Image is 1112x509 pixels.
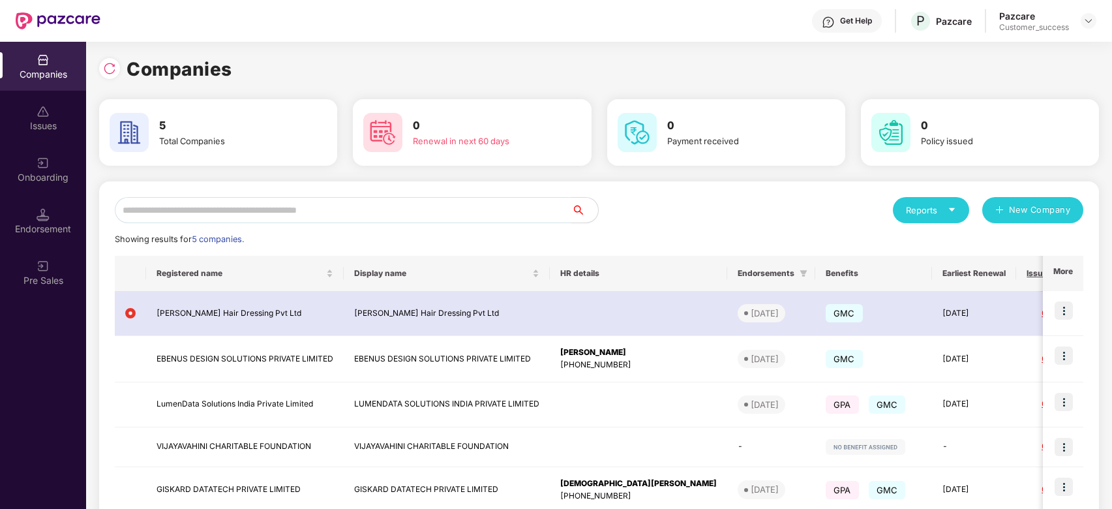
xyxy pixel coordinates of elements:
span: GMC [826,304,863,322]
div: [PERSON_NAME] [560,347,717,359]
img: svg+xml;base64,PHN2ZyBpZD0iQ29tcGFuaWVzIiB4bWxucz0iaHR0cDovL3d3dy53My5vcmcvMjAwMC9zdmciIHdpZHRoPS... [37,54,50,67]
div: Payment received [667,134,809,147]
img: svg+xml;base64,PHN2ZyBpZD0iSGVscC0zMngzMiIgeG1sbnM9Imh0dHA6Ly93d3cudzMub3JnLzIwMDAvc3ZnIiB3aWR0aD... [822,16,835,29]
img: svg+xml;base64,PHN2ZyB4bWxucz0iaHR0cDovL3d3dy53My5vcmcvMjAwMC9zdmciIHdpZHRoPSI2MCIgaGVpZ2h0PSI2MC... [110,113,149,152]
th: More [1043,256,1083,291]
div: [DATE] [751,352,779,365]
span: plus [995,206,1004,216]
img: svg+xml;base64,PHN2ZyBpZD0iUmVsb2FkLTMyeDMyIiB4bWxucz0iaHR0cDovL3d3dy53My5vcmcvMjAwMC9zdmciIHdpZH... [103,62,116,75]
div: Customer_success [999,22,1069,33]
span: Endorsements [738,268,794,279]
img: icon [1055,393,1073,411]
img: svg+xml;base64,PHN2ZyB3aWR0aD0iMjAiIGhlaWdodD0iMjAiIHZpZXdCb3g9IjAgMCAyMCAyMCIgZmlsbD0ibm9uZSIgeG... [37,260,50,273]
button: plusNew Company [982,197,1083,223]
div: 0 [1027,307,1062,320]
span: 5 companies. [192,234,244,244]
div: [DATE] [751,398,779,411]
td: [PERSON_NAME] Hair Dressing Pvt Ltd [344,291,550,336]
div: [DEMOGRAPHIC_DATA][PERSON_NAME] [560,478,717,490]
span: GPA [826,481,859,499]
td: [DATE] [932,382,1016,427]
span: Showing results for [115,234,244,244]
div: [DATE] [751,483,779,496]
div: 0 [1027,484,1062,496]
div: Policy issued [921,134,1062,147]
td: EBENUS DESIGN SOLUTIONS PRIVATE LIMITED [344,336,550,382]
span: Display name [354,268,530,279]
span: GMC [869,395,906,414]
img: svg+xml;base64,PHN2ZyB4bWxucz0iaHR0cDovL3d3dy53My5vcmcvMjAwMC9zdmciIHdpZHRoPSI2MCIgaGVpZ2h0PSI2MC... [618,113,657,152]
span: Issues [1027,268,1052,279]
div: 0 [1027,440,1062,453]
th: Benefits [815,256,932,291]
img: svg+xml;base64,PHN2ZyB3aWR0aD0iMTQuNSIgaGVpZ2h0PSIxNC41IiB2aWV3Qm94PSIwIDAgMTYgMTYiIGZpbGw9Im5vbm... [37,208,50,221]
img: svg+xml;base64,PHN2ZyBpZD0iRHJvcGRvd24tMzJ4MzIiIHhtbG5zPSJodHRwOi8vd3d3LnczLm9yZy8yMDAwL3N2ZyIgd2... [1083,16,1094,26]
th: Display name [344,256,550,291]
th: Earliest Renewal [932,256,1016,291]
h3: 0 [413,117,554,134]
td: LumenData Solutions India Private Limited [146,382,344,427]
button: search [571,197,599,223]
div: Pazcare [999,10,1069,22]
img: icon [1055,301,1073,320]
td: [PERSON_NAME] Hair Dressing Pvt Ltd [146,291,344,336]
span: GPA [826,395,859,414]
td: - [727,427,815,467]
div: Renewal in next 60 days [413,134,554,147]
img: icon [1055,478,1073,496]
span: Registered name [157,268,323,279]
span: filter [797,266,810,281]
div: Total Companies [159,134,301,147]
h3: 0 [921,117,1062,134]
span: New Company [1009,204,1071,217]
img: svg+xml;base64,PHN2ZyB4bWxucz0iaHR0cDovL3d3dy53My5vcmcvMjAwMC9zdmciIHdpZHRoPSIxMjIiIGhlaWdodD0iMj... [826,439,905,455]
td: [DATE] [932,291,1016,336]
div: Get Help [840,16,872,26]
h3: 0 [667,117,809,134]
div: Pazcare [936,15,972,27]
img: svg+xml;base64,PHN2ZyB4bWxucz0iaHR0cDovL3d3dy53My5vcmcvMjAwMC9zdmciIHdpZHRoPSI2MCIgaGVpZ2h0PSI2MC... [363,113,402,152]
span: P [916,13,925,29]
div: [PHONE_NUMBER] [560,490,717,502]
span: GMC [826,350,863,368]
span: caret-down [948,206,956,214]
img: svg+xml;base64,PHN2ZyBpZD0iSXNzdWVzX2Rpc2FibGVkIiB4bWxucz0iaHR0cDovL3d3dy53My5vcmcvMjAwMC9zdmciIH... [37,105,50,118]
div: [PHONE_NUMBER] [560,359,717,371]
td: EBENUS DESIGN SOLUTIONS PRIVATE LIMITED [146,336,344,382]
h3: 5 [159,117,301,134]
span: filter [800,270,807,277]
span: GMC [869,481,906,499]
img: icon [1055,347,1073,365]
img: svg+xml;base64,PHN2ZyB4bWxucz0iaHR0cDovL3d3dy53My5vcmcvMjAwMC9zdmciIHdpZHRoPSIxMiIgaGVpZ2h0PSIxMi... [125,308,136,318]
th: Registered name [146,256,344,291]
h1: Companies [127,55,232,84]
img: icon [1055,438,1073,456]
td: - [932,427,1016,467]
div: 0 [1027,398,1062,410]
th: Issues [1016,256,1072,291]
td: VIJAYAVAHINI CHARITABLE FOUNDATION [344,427,550,467]
img: svg+xml;base64,PHN2ZyB4bWxucz0iaHR0cDovL3d3dy53My5vcmcvMjAwMC9zdmciIHdpZHRoPSI2MCIgaGVpZ2h0PSI2MC... [871,113,910,152]
div: Reports [906,204,956,217]
th: HR details [550,256,727,291]
td: VIJAYAVAHINI CHARITABLE FOUNDATION [146,427,344,467]
div: [DATE] [751,307,779,320]
div: 0 [1027,353,1062,365]
img: svg+xml;base64,PHN2ZyB3aWR0aD0iMjAiIGhlaWdodD0iMjAiIHZpZXdCb3g9IjAgMCAyMCAyMCIgZmlsbD0ibm9uZSIgeG... [37,157,50,170]
td: [DATE] [932,336,1016,382]
td: LUMENDATA SOLUTIONS INDIA PRIVATE LIMITED [344,382,550,427]
span: search [571,205,598,215]
img: New Pazcare Logo [16,12,100,29]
